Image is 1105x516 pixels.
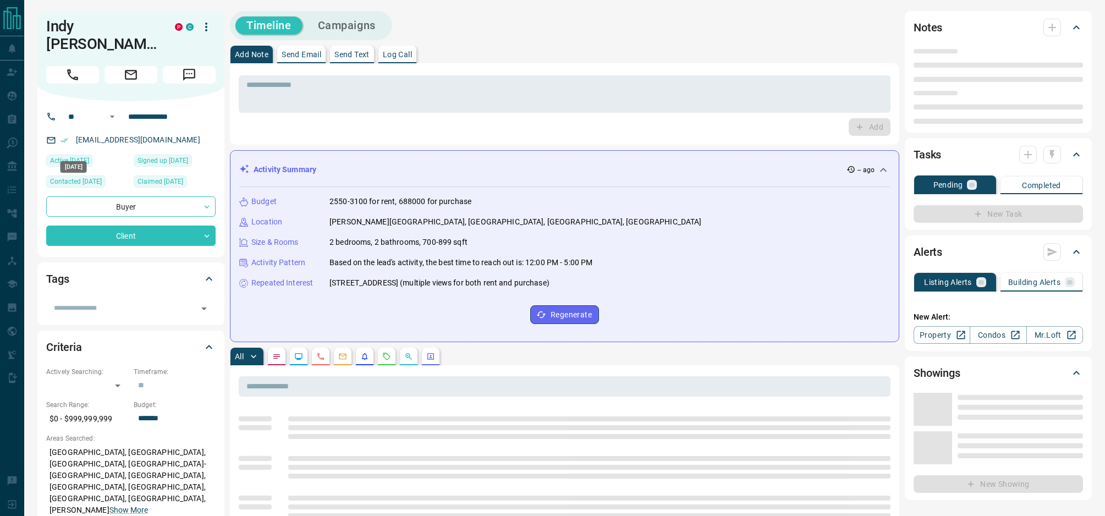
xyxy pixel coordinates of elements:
svg: Agent Actions [426,352,435,361]
div: Activity Summary-- ago [239,160,890,180]
div: Showings [914,360,1083,386]
div: Criteria [46,334,216,360]
svg: Notes [272,352,281,361]
p: Activity Pattern [251,257,305,268]
button: Regenerate [530,305,599,324]
p: Log Call [383,51,412,58]
svg: Opportunities [404,352,413,361]
div: property.ca [175,23,183,31]
div: Client [46,226,216,246]
p: Activity Summary [254,164,316,175]
p: Pending [933,181,963,189]
a: Mr.Loft [1026,326,1083,344]
button: Show More [109,504,148,516]
h2: Tasks [914,146,941,163]
button: Campaigns [307,17,387,35]
svg: Listing Alerts [360,352,369,361]
p: [PERSON_NAME][GEOGRAPHIC_DATA], [GEOGRAPHIC_DATA], [GEOGRAPHIC_DATA], [GEOGRAPHIC_DATA] [329,216,701,228]
span: Contacted [DATE] [50,176,102,187]
p: Areas Searched: [46,433,216,443]
p: -- ago [857,165,875,175]
div: condos.ca [186,23,194,31]
svg: Requests [382,352,391,361]
button: Timeline [235,17,303,35]
div: Sun Apr 13 2025 [46,155,128,170]
p: Budget [251,196,277,207]
svg: Lead Browsing Activity [294,352,303,361]
p: Size & Rooms [251,237,299,248]
div: Tags [46,266,216,292]
div: Tasks [914,141,1083,168]
span: Claimed [DATE] [138,176,183,187]
p: 2 bedrooms, 2 bathrooms, 700-899 sqft [329,237,468,248]
a: Property [914,326,970,344]
p: Budget: [134,400,216,410]
p: 2550-3100 for rent, 688000 for purchase [329,196,471,207]
svg: Emails [338,352,347,361]
div: Buyer [46,196,216,217]
span: Message [163,66,216,84]
h2: Showings [914,364,960,382]
button: Open [106,110,119,123]
div: Notes [914,14,1083,41]
h2: Criteria [46,338,82,356]
p: Timeframe: [134,367,216,377]
div: [DATE] [61,161,87,173]
h2: Alerts [914,243,942,261]
p: All [235,353,244,360]
span: Call [46,66,99,84]
p: $0 - $999,999,999 [46,410,128,428]
a: [EMAIL_ADDRESS][DOMAIN_NAME] [76,135,200,144]
p: Building Alerts [1008,278,1060,286]
div: Tue Dec 10 2024 [134,175,216,191]
a: Condos [970,326,1026,344]
p: Send Text [334,51,370,58]
p: Listing Alerts [924,278,972,286]
p: Based on the lead's activity, the best time to reach out is: 12:00 PM - 5:00 PM [329,257,592,268]
span: Signed up [DATE] [138,155,188,166]
div: Alerts [914,239,1083,265]
p: Send Email [282,51,321,58]
span: Email [105,66,157,84]
p: Actively Searching: [46,367,128,377]
p: Completed [1022,182,1061,189]
p: Repeated Interest [251,277,313,289]
h2: Notes [914,19,942,36]
p: [STREET_ADDRESS] (multiple views for both rent and purchase) [329,277,549,289]
h2: Tags [46,270,69,288]
svg: Email Verified [61,136,68,144]
svg: Calls [316,352,325,361]
span: Active [DATE] [50,155,89,166]
p: Add Note [235,51,268,58]
h1: Indy [PERSON_NAME] [46,18,158,53]
button: Open [196,301,212,316]
div: Wed Mar 30 2016 [134,155,216,170]
p: Search Range: [46,400,128,410]
p: New Alert: [914,311,1083,323]
p: Location [251,216,282,228]
div: Thu Apr 25 2024 [46,175,128,191]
